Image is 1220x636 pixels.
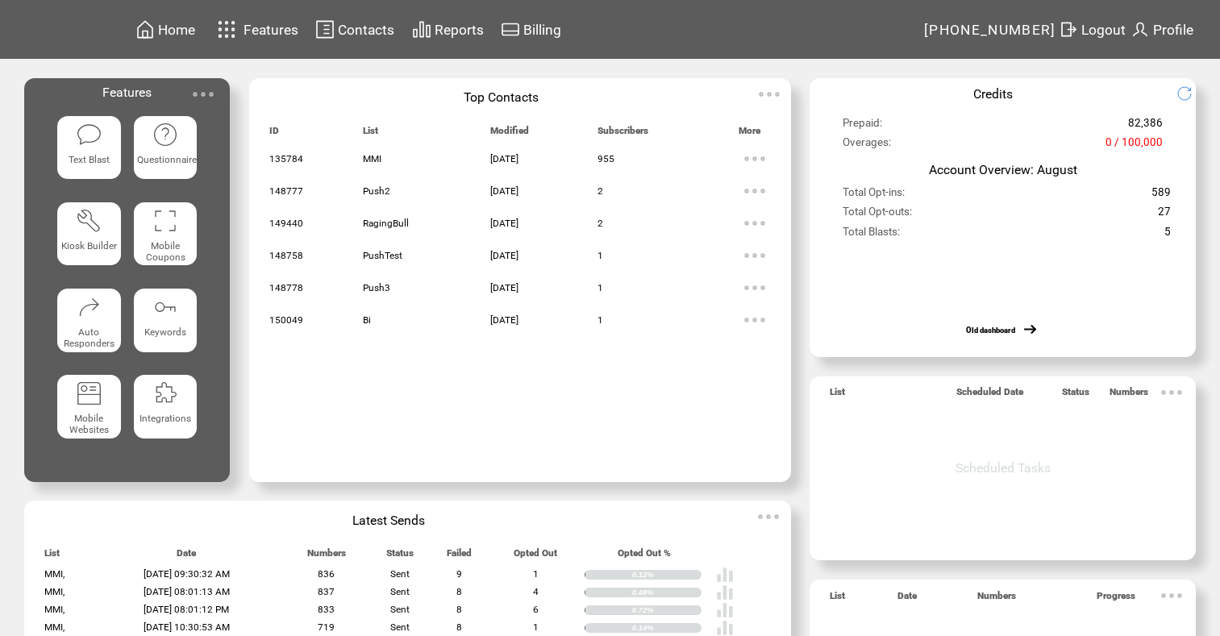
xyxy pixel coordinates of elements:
[363,125,378,143] span: List
[956,460,1051,476] span: Scheduled Tasks
[456,586,462,597] span: 8
[44,621,65,633] span: MMI,
[1176,85,1205,102] img: refresh.png
[456,604,462,615] span: 8
[618,547,671,566] span: Opted Out %
[1164,226,1171,245] span: 5
[269,282,303,293] span: 148778
[64,326,115,349] span: Auto Responders
[135,19,155,39] img: home.svg
[843,226,900,245] span: Total Blasts:
[269,153,303,164] span: 135784
[1097,590,1135,609] span: Progress
[632,623,702,633] div: 0.14%
[76,294,102,320] img: auto-responders.svg
[412,19,431,39] img: chart.svg
[57,202,121,276] a: Kiosk Builder
[739,272,771,304] img: ellypsis.svg
[139,413,191,424] span: Integrations
[390,568,410,580] span: Sent
[739,125,760,143] span: More
[501,19,520,39] img: creidtcard.svg
[1155,580,1188,612] img: ellypsis.svg
[363,250,402,261] span: PushTest
[739,207,771,239] img: ellypsis.svg
[1151,186,1171,206] span: 589
[76,208,102,234] img: tool%201.svg
[363,314,371,326] span: Bi
[490,250,518,261] span: [DATE]
[490,185,518,197] span: [DATE]
[318,604,335,615] span: 833
[318,621,335,633] span: 719
[213,16,241,43] img: features.svg
[352,513,425,528] span: Latest Sends
[632,588,702,597] div: 0.48%
[533,621,539,633] span: 1
[843,117,882,136] span: Prepaid:
[269,250,303,261] span: 148758
[363,185,390,197] span: Push2
[490,282,518,293] span: [DATE]
[133,17,198,42] a: Home
[152,208,178,234] img: coupons.svg
[533,586,539,597] span: 4
[897,590,917,609] span: Date
[490,218,518,229] span: [DATE]
[533,568,539,580] span: 1
[386,547,414,566] span: Status
[144,568,230,580] span: [DATE] 09:30:32 AM
[102,85,152,100] span: Features
[69,154,110,165] span: Text Blast
[1062,386,1089,405] span: Status
[269,218,303,229] span: 149440
[598,185,603,197] span: 2
[1059,19,1078,39] img: exit.svg
[1158,206,1171,225] span: 27
[144,604,229,615] span: [DATE] 08:01:12 PM
[956,386,1023,405] span: Scheduled Date
[830,590,845,609] span: List
[632,570,702,580] div: 0.12%
[69,413,109,435] span: Mobile Websites
[966,326,1015,335] a: Old dashboard
[134,116,198,189] a: Questionnaire
[269,314,303,326] span: 150049
[830,386,845,405] span: List
[307,547,346,566] span: Numbers
[313,17,397,42] a: Contacts
[490,314,518,326] span: [DATE]
[1155,376,1188,409] img: ellypsis.svg
[464,89,539,105] span: Top Contacts
[177,547,196,566] span: Date
[843,186,905,206] span: Total Opt-ins:
[739,239,771,272] img: ellypsis.svg
[1128,17,1196,42] a: Profile
[137,154,197,165] span: Questionnaire
[152,380,178,406] img: integrations.svg
[76,380,102,406] img: mobile-websites.svg
[456,621,462,633] span: 8
[76,122,102,148] img: text-blast.svg
[598,314,603,326] span: 1
[973,86,1013,102] span: Credits
[1056,17,1128,42] a: Logout
[244,22,298,38] span: Features
[390,621,410,633] span: Sent
[410,17,486,42] a: Reports
[1110,386,1148,405] span: Numbers
[1153,22,1193,38] span: Profile
[632,605,702,615] div: 0.72%
[144,586,230,597] span: [DATE] 08:01:13 AM
[1128,117,1163,136] span: 82,386
[1081,22,1126,38] span: Logout
[144,326,186,338] span: Keywords
[490,153,518,164] span: [DATE]
[210,14,302,45] a: Features
[456,568,462,580] span: 9
[514,547,557,566] span: Opted Out
[598,153,614,164] span: 955
[158,22,195,38] span: Home
[44,547,60,566] span: List
[318,568,335,580] span: 836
